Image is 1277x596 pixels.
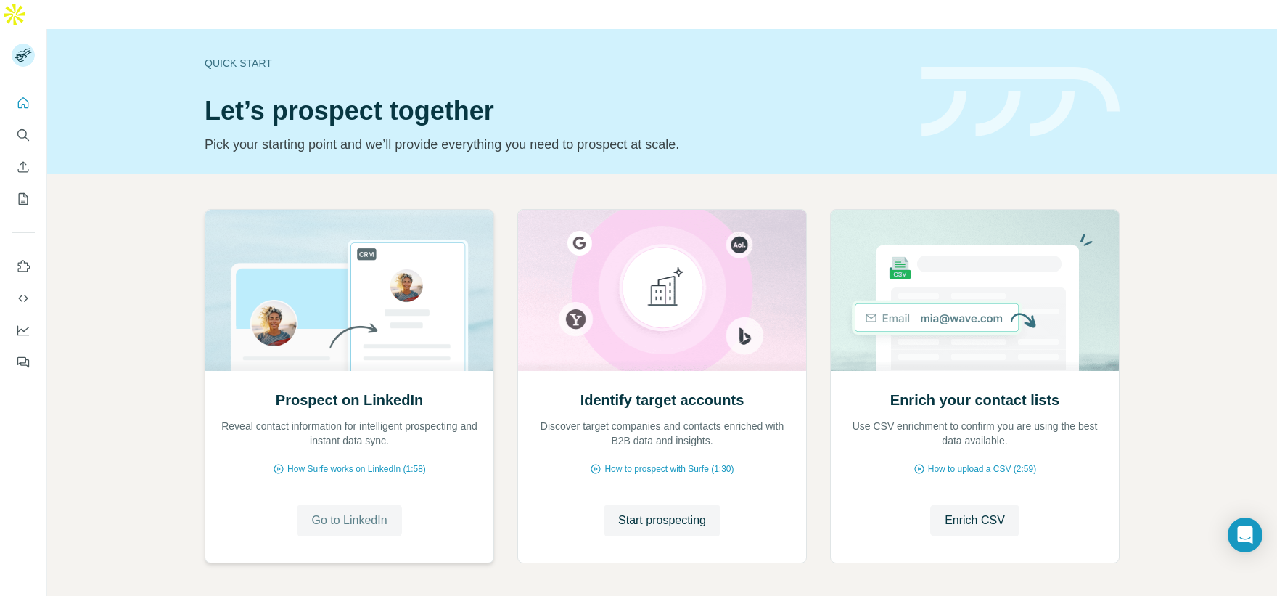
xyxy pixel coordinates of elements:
[517,210,807,371] img: Identify target accounts
[580,390,744,410] h2: Identify target accounts
[604,462,734,475] span: How to prospect with Surfe (1:30)
[12,122,35,148] button: Search
[205,56,904,70] div: Quick start
[276,390,423,410] h2: Prospect on LinkedIn
[12,285,35,311] button: Use Surfe API
[311,512,387,529] span: Go to LinkedIn
[287,462,426,475] span: How Surfe works on LinkedIn (1:58)
[830,210,1120,371] img: Enrich your contact lists
[12,186,35,212] button: My lists
[845,419,1104,448] p: Use CSV enrichment to confirm you are using the best data available.
[618,512,706,529] span: Start prospecting
[12,317,35,343] button: Dashboard
[12,154,35,180] button: Enrich CSV
[945,512,1005,529] span: Enrich CSV
[928,462,1036,475] span: How to upload a CSV (2:59)
[220,419,479,448] p: Reveal contact information for intelligent prospecting and instant data sync.
[205,134,904,155] p: Pick your starting point and we’ll provide everything you need to prospect at scale.
[604,505,720,536] button: Start prospecting
[12,349,35,375] button: Feedback
[930,505,1019,536] button: Enrich CSV
[890,390,1059,410] h2: Enrich your contact lists
[12,90,35,116] button: Quick start
[205,97,904,126] h1: Let’s prospect together
[205,210,494,371] img: Prospect on LinkedIn
[12,253,35,279] button: Use Surfe on LinkedIn
[921,67,1120,137] img: banner
[533,419,792,448] p: Discover target companies and contacts enriched with B2B data and insights.
[1228,518,1262,552] div: Open Intercom Messenger
[297,505,401,536] button: Go to LinkedIn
